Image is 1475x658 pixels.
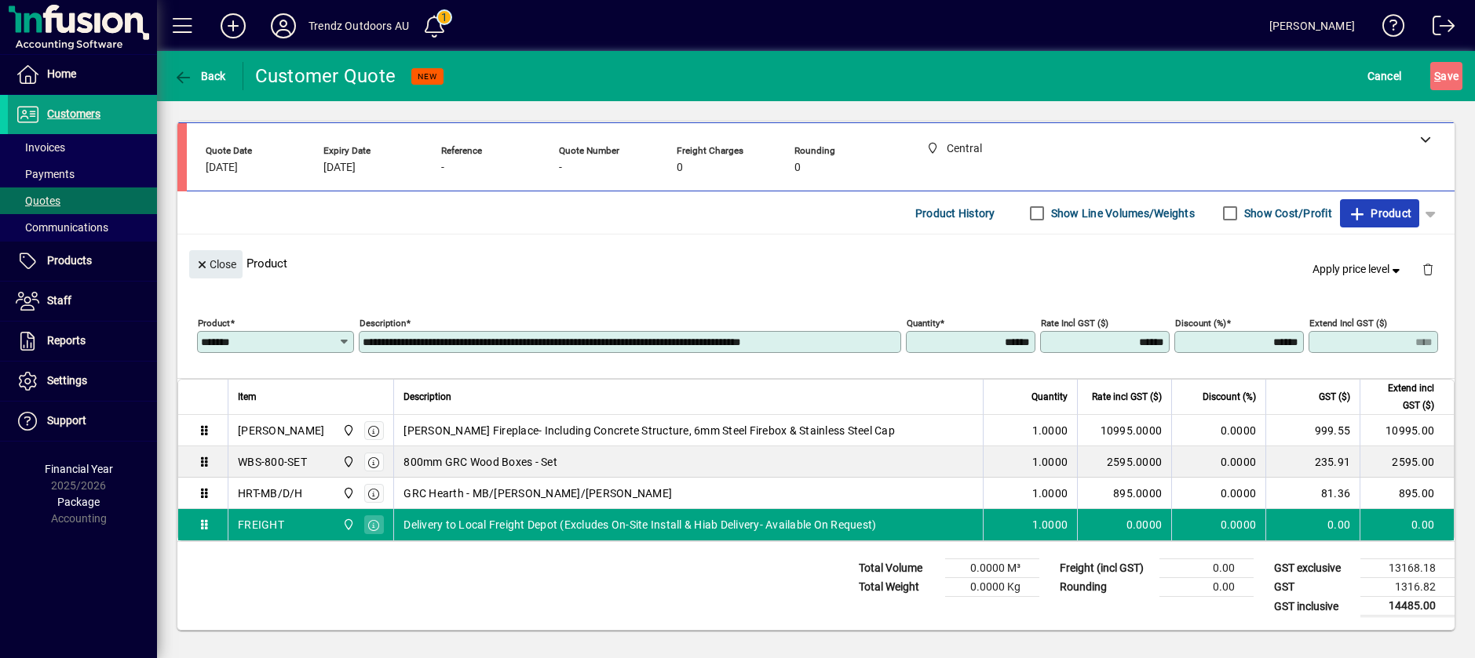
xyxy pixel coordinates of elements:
mat-label: Product [198,318,230,329]
span: 0 [677,162,683,174]
mat-label: Extend incl GST ($) [1309,318,1387,329]
td: 0.0000 [1171,478,1265,509]
td: 0.00 [1265,509,1360,540]
span: 1.0000 [1032,454,1068,470]
span: - [559,162,562,174]
span: Product [1348,201,1411,226]
span: Quantity [1031,388,1068,405]
button: Delete [1409,250,1447,288]
span: Package [57,496,100,508]
span: Product History [915,201,995,226]
td: 235.91 [1265,446,1360,478]
td: 895.00 [1360,478,1454,509]
a: Home [8,55,157,94]
a: Products [8,242,157,281]
div: Customer Quote [255,64,396,89]
span: Home [47,67,76,80]
span: Invoices [16,141,65,154]
span: GST ($) [1319,388,1350,405]
span: Financial Year [45,463,113,475]
span: Back [173,70,226,82]
span: Staff [47,294,71,307]
span: [PERSON_NAME] Fireplace- Including Concrete Structure, 6mm Steel Firebox & Stainless Steel Cap [403,423,895,438]
span: S [1434,70,1440,82]
span: 1.0000 [1032,423,1068,438]
a: Payments [8,161,157,187]
td: 13168.18 [1360,559,1455,578]
a: Invoices [8,134,157,161]
button: Back [170,62,230,90]
a: Staff [8,282,157,321]
a: Logout [1421,3,1455,54]
span: NEW [418,71,437,82]
a: Knowledge Base [1371,3,1405,54]
span: Discount (%) [1203,388,1256,405]
div: [PERSON_NAME] [238,423,324,438]
span: 1.0000 [1032,517,1068,533]
span: [DATE] [323,162,356,174]
span: Extend incl GST ($) [1370,380,1434,414]
button: Product [1340,199,1419,227]
td: 0.00 [1159,578,1254,597]
td: 0.0000 Kg [945,578,1039,597]
td: 2595.00 [1360,446,1454,478]
a: Settings [8,362,157,401]
td: Rounding [1052,578,1159,597]
button: Profile [258,12,309,40]
app-page-header-button: Back [157,62,243,90]
td: 10995.00 [1360,415,1454,446]
a: Support [8,402,157,441]
div: 895.0000 [1087,485,1162,501]
a: Reports [8,322,157,361]
span: Central [338,453,356,471]
span: 0 [794,162,801,174]
span: Item [238,388,257,405]
div: 0.0000 [1087,517,1162,533]
div: [PERSON_NAME] [1269,13,1355,38]
mat-label: Quantity [907,318,940,329]
button: Close [189,250,243,278]
span: Support [47,414,86,427]
span: Central [338,516,356,533]
span: ave [1434,64,1459,89]
td: GST [1266,578,1360,597]
td: 999.55 [1265,415,1360,446]
button: Apply price level [1306,256,1410,284]
div: WBS-800-SET [238,454,307,470]
span: Delivery to Local Freight Depot (Excludes On-Site Install & Hiab Delivery- Available On Request) [403,517,876,533]
div: 2595.0000 [1087,454,1162,470]
app-page-header-button: Close [185,256,246,271]
div: Trendz Outdoors AU [309,13,409,38]
td: 0.0000 M³ [945,559,1039,578]
span: [DATE] [206,162,238,174]
span: Cancel [1367,64,1402,89]
td: 0.0000 [1171,415,1265,446]
span: Description [403,388,451,405]
td: GST exclusive [1266,559,1360,578]
a: Communications [8,214,157,241]
div: Product [177,234,1455,292]
span: 800mm GRC Wood Boxes - Set [403,454,557,470]
span: Customers [47,107,100,120]
span: Products [47,254,92,267]
span: Communications [16,221,108,234]
button: Cancel [1364,62,1406,90]
td: 81.36 [1265,478,1360,509]
mat-label: Description [360,318,406,329]
td: 14485.00 [1360,597,1455,616]
td: GST inclusive [1266,597,1360,616]
div: HRT-MB/D/H [238,485,303,501]
td: Total Volume [851,559,945,578]
span: 1.0000 [1032,485,1068,501]
td: 0.00 [1360,509,1454,540]
button: Add [208,12,258,40]
label: Show Line Volumes/Weights [1048,205,1195,221]
span: Quotes [16,194,60,207]
button: Save [1430,62,1462,90]
td: 0.0000 [1171,446,1265,478]
span: Reports [47,334,86,347]
td: 0.00 [1159,559,1254,578]
span: Rate incl GST ($) [1092,388,1162,405]
span: GRC Hearth - MB/[PERSON_NAME]/[PERSON_NAME] [403,485,672,501]
span: - [441,162,444,174]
